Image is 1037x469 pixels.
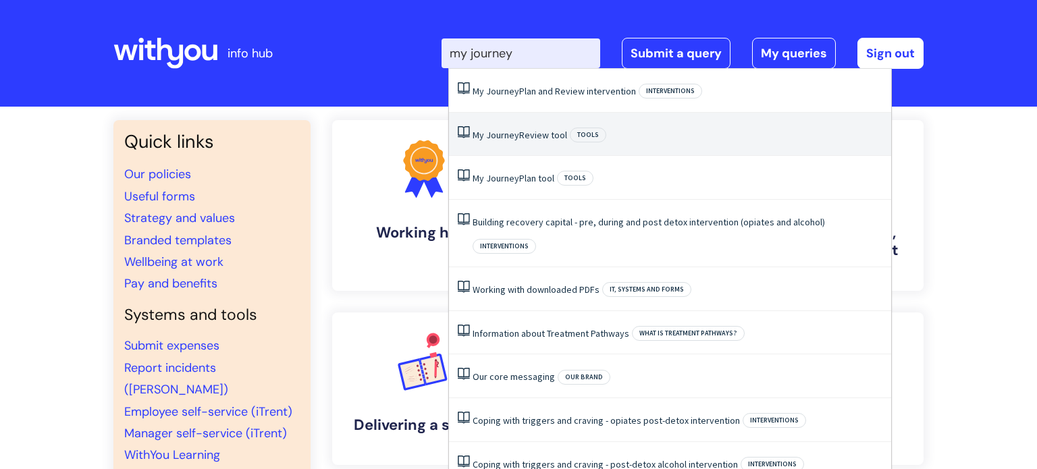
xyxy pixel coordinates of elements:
h4: Systems and tools [124,306,300,325]
span: Tools [570,128,606,142]
a: Wellbeing at work [124,254,223,270]
a: WithYou Learning [124,447,220,463]
span: My [473,85,484,97]
span: Journey [486,85,519,97]
a: Information about Treatment Pathways [473,327,629,339]
p: info hub [228,43,273,64]
h4: Delivering a service [343,416,505,434]
a: Coping with triggers and craving - opiates post-detox intervention [473,414,740,426]
a: My queries [752,38,836,69]
a: My JourneyPlan tool [473,172,554,184]
a: Employee self-service (iTrent) [124,404,292,420]
a: Branded templates [124,232,232,248]
span: IT, systems and forms [602,282,691,297]
span: What is Treatment Pathways? [632,326,745,341]
a: Our policies [124,166,191,182]
span: Journey [486,129,519,141]
span: Interventions [743,413,806,428]
span: My [473,172,484,184]
a: Our core messaging [473,370,555,383]
a: Useful forms [124,188,195,204]
a: Submit expenses [124,337,219,354]
a: Pay and benefits [124,275,217,292]
input: Search [442,38,600,68]
span: Our brand [558,370,610,385]
a: Manager self-service (iTrent) [124,425,287,441]
a: Building recovery capital - pre, during and post detox intervention (opiates and alcohol) [473,216,825,228]
h4: Working here [343,224,505,242]
a: Strategy and values [124,210,235,226]
a: Delivering a service [332,312,516,465]
span: Journey [486,172,519,184]
a: Sign out [857,38,924,69]
div: | - [442,38,924,69]
h3: Quick links [124,131,300,153]
span: Tools [557,171,593,186]
span: Interventions [639,84,702,99]
a: Working here [332,120,516,291]
a: Submit a query [622,38,730,69]
a: My JourneyReview tool [473,129,567,141]
a: Report incidents ([PERSON_NAME]) [124,360,228,397]
a: My JourneyPlan and Review intervention [473,85,636,97]
span: Interventions [473,239,536,254]
span: My [473,129,484,141]
a: Working with downloaded PDFs [473,283,600,296]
